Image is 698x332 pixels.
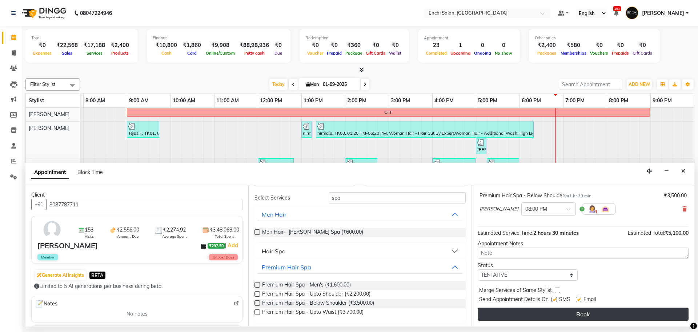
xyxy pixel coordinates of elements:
[19,3,68,23] img: logo
[535,51,558,56] span: Packages
[29,125,69,131] span: [PERSON_NAME]
[214,95,241,106] a: 11:00 AM
[60,51,74,56] span: Sales
[472,51,493,56] span: Ongoing
[262,299,374,308] span: Premium Hair Spa - Below Shoulder (₹3,500.00)
[563,95,586,106] a: 7:00 PM
[479,296,549,305] span: Send Appointment Details On
[472,41,493,50] div: 0
[478,230,533,236] span: Estimated Service Time:
[305,51,325,56] span: Voucher
[364,41,387,50] div: ₹0
[262,263,311,272] div: Premium Hair Spa
[569,193,591,198] span: 1 hr 30 min
[262,247,286,256] div: Hair Spa
[34,282,240,290] div: Limited to 5 AI generations per business during beta.
[424,41,449,50] div: 23
[559,41,588,50] div: ₹580
[37,240,98,251] div: [PERSON_NAME]
[614,10,618,16] a: 303
[31,166,69,179] span: Appointment
[476,95,499,106] a: 5:00 PM
[41,219,63,240] img: avatar
[37,254,58,260] span: Member
[588,205,597,213] img: Hairdresser.png
[325,41,344,50] div: ₹0
[262,290,370,299] span: Premium Hair Spa - Upto Shoulder (₹2,200.00)
[116,226,139,234] span: ₹2,556.00
[31,51,53,56] span: Expenses
[627,79,652,90] button: ADD NEW
[84,95,107,106] a: 8:00 AM
[651,95,674,106] a: 9:00 PM
[258,159,293,173] div: [PERSON_NAME], TK05, 12:00 PM-12:50 PM, Men Hair - Hair Cut By Expert,Men Hair - Under 10
[305,35,403,41] div: Redemption
[29,162,42,168] span: vishal
[204,51,237,56] span: Online/Custom
[31,35,132,41] div: Total
[257,245,462,258] button: Hair Spa
[344,51,364,56] span: Package
[387,51,403,56] span: Wallet
[479,286,552,296] span: Merge Services of Same Stylist
[46,199,242,210] input: Search by Name/Mobile/Email/Code
[321,79,357,90] input: 2025-09-01
[262,210,286,219] div: Men Hair
[35,270,86,280] button: Generate AI Insights
[424,35,514,41] div: Appointment
[344,41,364,50] div: ₹360
[304,82,321,87] span: Mon
[89,272,105,278] span: BETA
[613,6,621,11] span: 303
[153,41,180,50] div: ₹10,800
[272,41,285,50] div: ₹0
[226,241,239,250] a: Add
[53,41,81,50] div: ₹22,568
[559,51,588,56] span: Memberships
[29,111,69,118] span: [PERSON_NAME]
[208,243,225,249] span: ₹297.50
[153,35,285,41] div: Finance
[629,82,650,87] span: ADD NEW
[85,226,93,234] span: 153
[480,192,591,199] div: Premium Hair Spa - Below Shoulder
[478,262,578,269] div: Status
[384,109,393,115] div: OFF
[128,123,159,137] div: Tejas P, TK01, 09:00 AM-09:45 AM, Men Hair - Hair Cut By Expert,Men Hair - Additional Wash
[262,308,364,317] span: Premium Hair Spa - Upto Waist (₹3,700.00)
[665,230,689,236] span: ₹5,100.00
[678,166,689,177] button: Close
[163,226,186,234] span: ₹2,274.92
[171,95,197,106] a: 10:00 AM
[180,41,204,50] div: ₹1,860
[564,193,591,198] small: for
[488,159,518,173] div: [PERSON_NAME], TK18, 05:15 PM-06:00 PM, Woman Hair - Upto Waist (Blow Dry With Wash) (₹800)
[535,35,654,41] div: Other sales
[127,95,151,106] a: 9:00 AM
[389,95,412,106] a: 3:00 PM
[225,241,239,250] span: |
[449,51,472,56] span: Upcoming
[31,41,53,50] div: ₹0
[364,51,387,56] span: Gift Cards
[162,234,187,239] span: Average Spent
[480,205,518,213] span: [PERSON_NAME]
[583,296,596,305] span: Email
[433,95,456,106] a: 4:00 PM
[610,41,631,50] div: ₹0
[85,234,94,239] span: Visits
[601,205,610,213] img: Interior.png
[242,51,266,56] span: Petty cash
[520,95,543,106] a: 6:00 PM
[424,51,449,56] span: Completed
[108,41,132,50] div: ₹2,400
[559,79,622,90] input: Search Appointment
[31,199,47,210] button: +91
[345,95,368,106] a: 2:00 PM
[628,230,665,236] span: Estimated Total:
[31,191,242,199] div: Client
[257,208,462,221] button: Men Hair
[325,51,344,56] span: Prepaid
[302,123,311,137] div: nirmala, TK03, 01:00 PM-01:15 PM, Woman Hair - Additional Wash
[449,41,472,50] div: 1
